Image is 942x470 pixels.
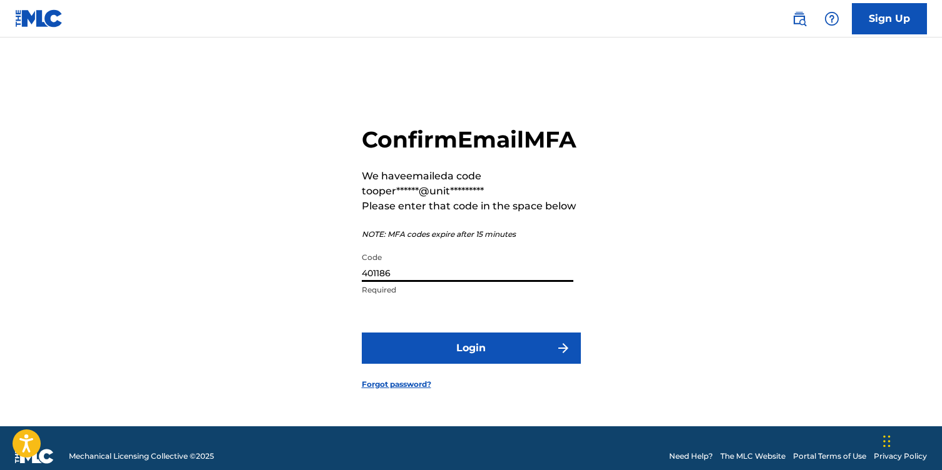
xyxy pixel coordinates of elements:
[362,126,581,154] h2: Confirm Email MFA
[852,3,927,34] a: Sign Up
[793,451,866,462] a: Portal Terms of Use
[15,449,54,464] img: logo
[792,11,807,26] img: search
[819,6,844,31] div: Help
[883,422,891,460] div: Arrastrar
[556,341,571,356] img: f7272a7cc735f4ea7f67.svg
[15,9,63,27] img: MLC Logo
[720,451,786,462] a: The MLC Website
[69,451,214,462] span: Mechanical Licensing Collective © 2025
[362,199,581,214] p: Please enter that code in the space below
[362,379,431,390] a: Forgot password?
[362,284,573,296] p: Required
[787,6,812,31] a: Public Search
[824,11,839,26] img: help
[879,410,942,470] div: Widget de chat
[362,229,581,240] p: NOTE: MFA codes expire after 15 minutes
[879,410,942,470] iframe: Chat Widget
[362,332,581,364] button: Login
[669,451,713,462] a: Need Help?
[874,451,927,462] a: Privacy Policy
